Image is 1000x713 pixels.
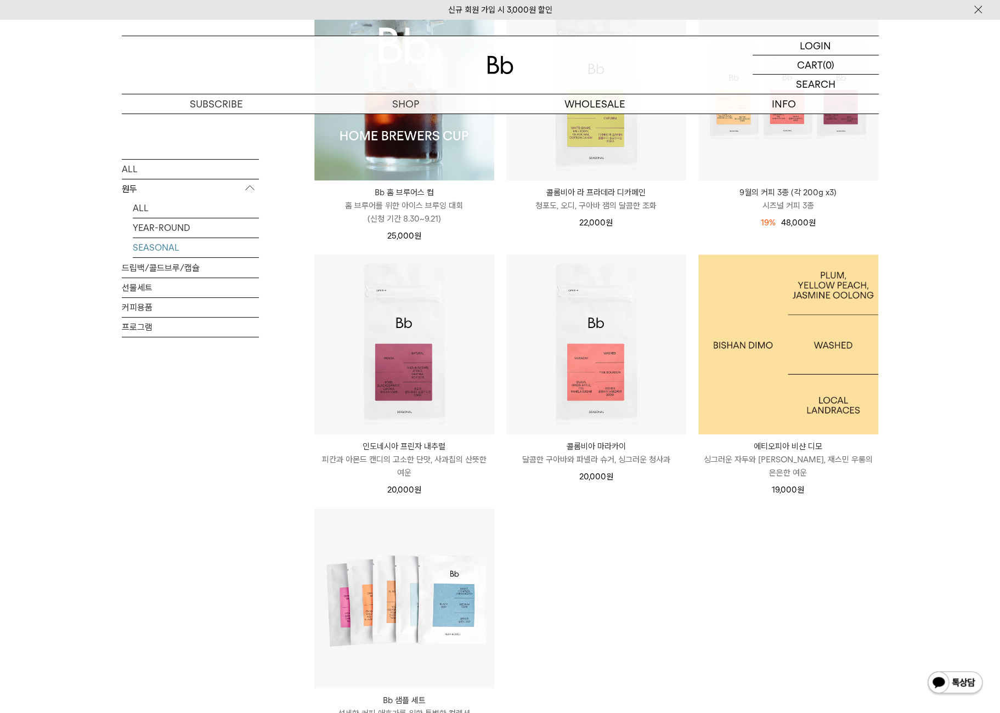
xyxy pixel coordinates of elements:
[823,55,834,74] p: (0)
[506,440,686,466] a: 콜롬비아 마라카이 달콤한 구아바와 파넬라 슈거, 싱그러운 청사과
[926,670,984,697] img: 카카오톡 채널 1:1 채팅 버튼
[506,199,686,212] p: 청포도, 오디, 구아바 잼의 달콤한 조화
[690,94,879,114] p: INFO
[314,440,494,453] p: 인도네시아 프린자 내추럴
[753,36,879,55] a: LOGIN
[781,218,816,228] span: 48,000
[122,179,259,199] p: 원두
[122,298,259,317] a: 커피용품
[698,186,878,212] a: 9월의 커피 3종 (각 200g x3) 시즈널 커피 3종
[314,440,494,479] a: 인도네시아 프린자 내추럴 피칸과 아몬드 캔디의 고소한 단맛, 사과칩의 산뜻한 여운
[698,199,878,212] p: 시즈널 커피 3종
[797,55,823,74] p: CART
[448,5,552,15] a: 신규 회원 가입 시 3,000원 할인
[809,218,816,228] span: 원
[506,254,686,434] img: 콜롬비아 마라카이
[133,199,259,218] a: ALL
[772,485,804,495] span: 19,000
[796,75,835,94] p: SEARCH
[506,186,686,199] p: 콜롬비아 라 프라데라 디카페인
[314,508,494,688] img: Bb 샘플 세트
[314,254,494,434] img: 인도네시아 프린자 내추럴
[606,472,613,482] span: 원
[314,186,494,199] p: Bb 홈 브루어스 컵
[314,199,494,225] p: 홈 브루어를 위한 아이스 브루잉 대회 (신청 기간 8.30~9.21)
[797,485,804,495] span: 원
[311,94,500,114] a: SHOP
[506,440,686,453] p: 콜롬비아 마라카이
[487,56,513,74] img: 로고
[314,453,494,479] p: 피칸과 아몬드 캔디의 고소한 단맛, 사과칩의 산뜻한 여운
[122,94,311,114] a: SUBSCRIBE
[606,218,613,228] span: 원
[314,186,494,225] a: Bb 홈 브루어스 컵 홈 브루어를 위한 아이스 브루잉 대회(신청 기간 8.30~9.21)
[133,238,259,257] a: SEASONAL
[698,453,878,479] p: 싱그러운 자두와 [PERSON_NAME], 재스민 우롱의 은은한 여운
[314,694,494,707] p: Bb 샘플 세트
[122,160,259,179] a: ALL
[753,55,879,75] a: CART (0)
[761,216,776,229] div: 19%
[122,278,259,297] a: 선물세트
[800,36,831,55] p: LOGIN
[133,218,259,237] a: YEAR-ROUND
[579,472,613,482] span: 20,000
[414,231,421,241] span: 원
[414,485,421,495] span: 원
[698,254,878,434] img: 1000000480_add2_093.jpg
[506,186,686,212] a: 콜롬비아 라 프라데라 디카페인 청포도, 오디, 구아바 잼의 달콤한 조화
[698,440,878,453] p: 에티오피아 비샨 디모
[387,231,421,241] span: 25,000
[122,258,259,278] a: 드립백/콜드브루/캡슐
[698,186,878,199] p: 9월의 커피 3종 (각 200g x3)
[122,318,259,337] a: 프로그램
[387,485,421,495] span: 20,000
[698,440,878,479] a: 에티오피아 비샨 디모 싱그러운 자두와 [PERSON_NAME], 재스민 우롱의 은은한 여운
[500,94,690,114] p: WHOLESALE
[506,453,686,466] p: 달콤한 구아바와 파넬라 슈거, 싱그러운 청사과
[579,218,613,228] span: 22,000
[698,254,878,434] a: 에티오피아 비샨 디모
